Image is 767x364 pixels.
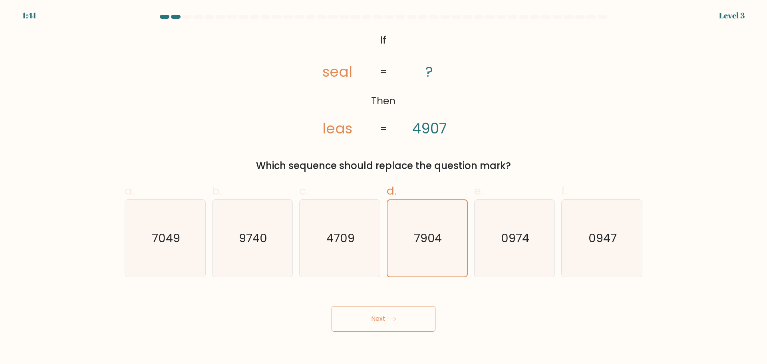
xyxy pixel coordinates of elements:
[387,183,396,199] span: d.
[474,183,483,199] span: e.
[22,10,36,22] div: 1:41
[299,183,308,199] span: c.
[322,119,352,138] tspan: leas
[152,230,180,246] text: 7049
[561,183,567,199] span: f.
[125,183,134,199] span: a.
[380,65,387,79] tspan: =
[414,230,442,246] text: 7904
[719,10,745,22] div: Level 3
[212,183,222,199] span: b.
[322,62,352,82] tspan: seal
[332,306,435,332] button: Next
[426,62,433,82] tspan: ?
[501,230,529,246] text: 0974
[326,230,355,246] text: 4709
[381,33,387,47] tspan: If
[588,230,617,246] text: 0947
[239,230,267,246] text: 9740
[380,122,387,136] tspan: =
[295,30,472,139] svg: @import url('[URL][DOMAIN_NAME]);
[129,159,638,173] div: Which sequence should replace the question mark?
[412,119,447,138] tspan: 4907
[372,94,396,108] tspan: Then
